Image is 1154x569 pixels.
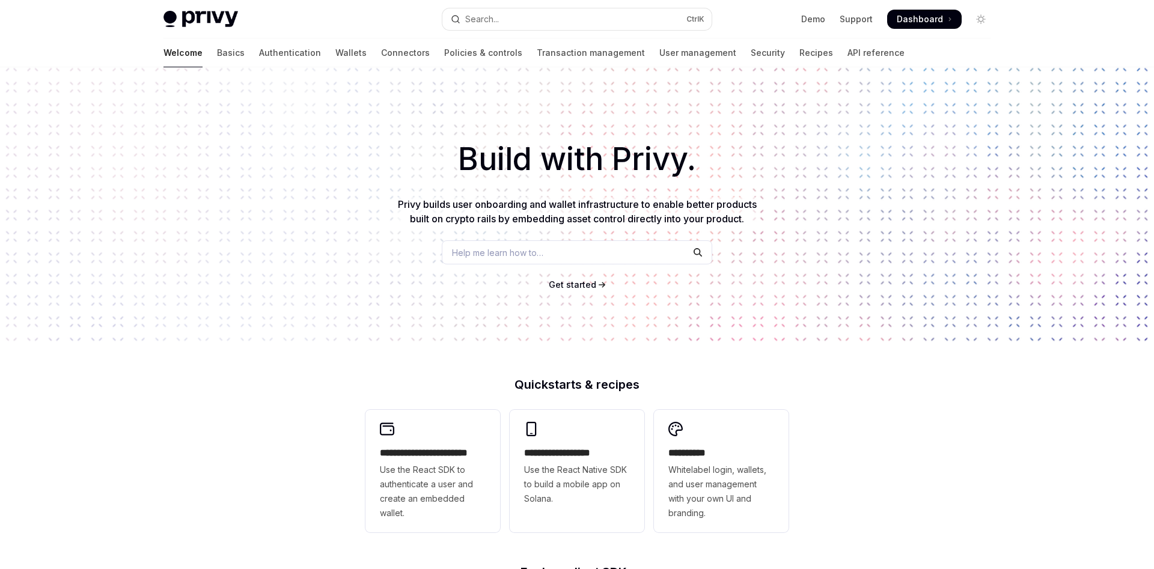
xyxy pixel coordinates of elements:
[897,13,943,25] span: Dashboard
[163,38,203,67] a: Welcome
[659,38,736,67] a: User management
[510,410,644,532] a: **** **** **** ***Use the React Native SDK to build a mobile app on Solana.
[887,10,962,29] a: Dashboard
[799,38,833,67] a: Recipes
[452,246,543,259] span: Help me learn how to…
[163,11,238,28] img: light logo
[668,463,774,520] span: Whitelabel login, wallets, and user management with your own UI and branding.
[380,463,486,520] span: Use the React SDK to authenticate a user and create an embedded wallet.
[442,8,712,30] button: Open search
[549,279,596,290] span: Get started
[801,13,825,25] a: Demo
[365,379,789,391] h2: Quickstarts & recipes
[751,38,785,67] a: Security
[444,38,522,67] a: Policies & controls
[259,38,321,67] a: Authentication
[971,10,991,29] button: Toggle dark mode
[549,279,596,291] a: Get started
[19,136,1135,183] h1: Build with Privy.
[217,38,245,67] a: Basics
[335,38,367,67] a: Wallets
[465,12,499,26] div: Search...
[398,198,757,225] span: Privy builds user onboarding and wallet infrastructure to enable better products built on crypto ...
[847,38,905,67] a: API reference
[654,410,789,532] a: **** *****Whitelabel login, wallets, and user management with your own UI and branding.
[381,38,430,67] a: Connectors
[524,463,630,506] span: Use the React Native SDK to build a mobile app on Solana.
[840,13,873,25] a: Support
[537,38,645,67] a: Transaction management
[686,14,704,24] span: Ctrl K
